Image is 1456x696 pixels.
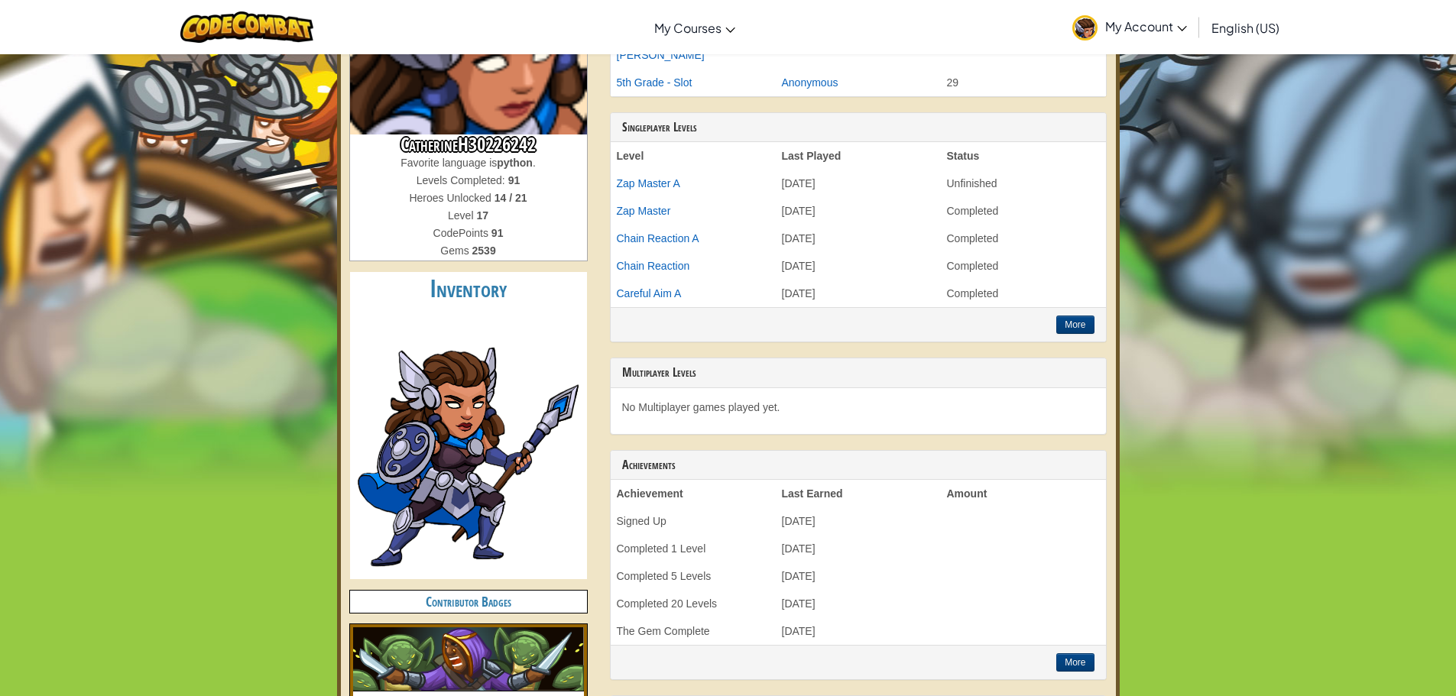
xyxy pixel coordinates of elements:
[941,480,1106,507] th: Amount
[617,177,680,189] a: Zap Master A
[491,227,504,239] strong: 91
[776,562,941,590] td: [DATE]
[448,209,476,222] span: Level
[611,617,776,645] td: The Gem Complete
[476,209,488,222] strong: 17
[611,507,776,535] td: Signed Up
[433,227,491,239] span: CodePoints
[617,287,682,299] a: Careful Aim A
[180,11,314,43] img: CodeCombat logo
[941,142,1106,170] th: Status
[1056,653,1094,672] button: More
[776,280,941,307] td: [DATE]
[409,192,494,204] span: Heroes Unlocked
[776,142,941,170] th: Last Played
[611,562,776,590] td: Completed 5 Levels
[941,252,1106,280] td: Completed
[1211,20,1279,36] span: English (US)
[622,366,1094,380] h3: Multiplayer Levels
[508,174,520,186] strong: 91
[776,535,941,562] td: [DATE]
[497,157,533,169] strong: python
[776,507,941,535] td: [DATE]
[353,627,584,692] img: adventurer.png
[1056,316,1094,334] button: More
[440,244,472,257] span: Gems
[1204,7,1287,48] a: English (US)
[622,121,1094,134] h3: Singleplayer Levels
[350,134,587,155] h3: CatherineH30226242
[617,34,728,61] a: [GEOGRAPHIC_DATA][PERSON_NAME]
[400,157,497,169] span: Favorite language is
[776,197,941,225] td: [DATE]
[941,170,1106,197] td: Unfinished
[1105,18,1187,34] span: My Account
[622,400,1094,415] p: No Multiplayer games played yet.
[472,244,496,257] strong: 2539
[622,458,1094,472] h3: Achievements
[350,272,587,306] h2: Inventory
[1065,3,1195,51] a: My Account
[617,76,692,89] a: 5th Grade - Slot
[533,157,536,169] span: .
[941,69,1106,96] td: 29
[611,535,776,562] td: Completed 1 Level
[417,174,508,186] span: Levels Completed:
[1072,15,1098,40] img: avatar
[654,20,722,36] span: My Courses
[350,591,587,613] h4: Contributor Badges
[776,225,941,252] td: [DATE]
[617,232,699,244] a: Chain Reaction A
[776,617,941,645] td: [DATE]
[611,480,776,507] th: Achievement
[647,7,743,48] a: My Courses
[617,205,671,217] a: Zap Master
[611,590,776,617] td: Completed 20 Levels
[617,260,690,272] a: Chain Reaction
[941,197,1106,225] td: Completed
[776,480,941,507] th: Last Earned
[941,280,1106,307] td: Completed
[782,76,838,89] a: Anonymous
[611,142,776,170] th: Level
[941,225,1106,252] td: Completed
[495,192,527,204] strong: 14 / 21
[776,252,941,280] td: [DATE]
[776,590,941,617] td: [DATE]
[776,170,941,197] td: [DATE]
